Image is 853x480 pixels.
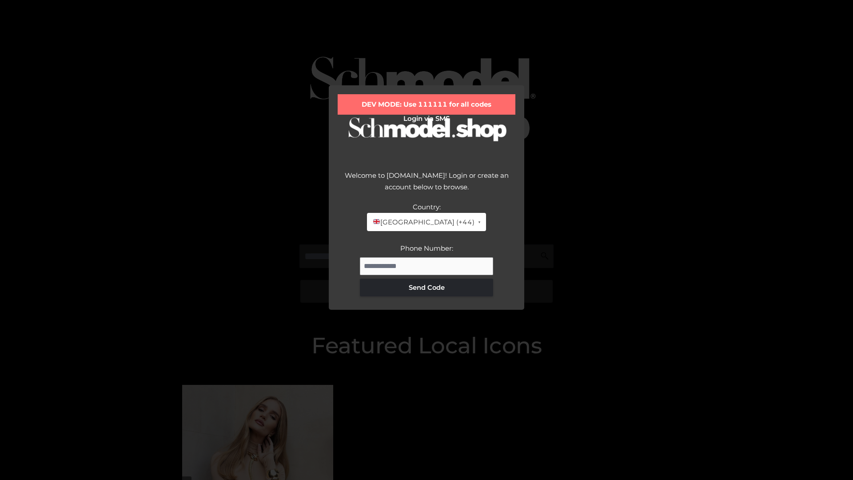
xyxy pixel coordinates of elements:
img: 🇬🇧 [373,218,380,225]
span: [GEOGRAPHIC_DATA] (+44) [372,216,474,228]
label: Phone Number: [400,244,453,252]
div: Welcome to [DOMAIN_NAME]! Login or create an account below to browse. [338,170,515,201]
label: Country: [413,203,441,211]
h2: Login via SMS [338,115,515,123]
div: DEV MODE: Use 111111 for all codes [338,94,515,115]
button: Send Code [360,279,493,296]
